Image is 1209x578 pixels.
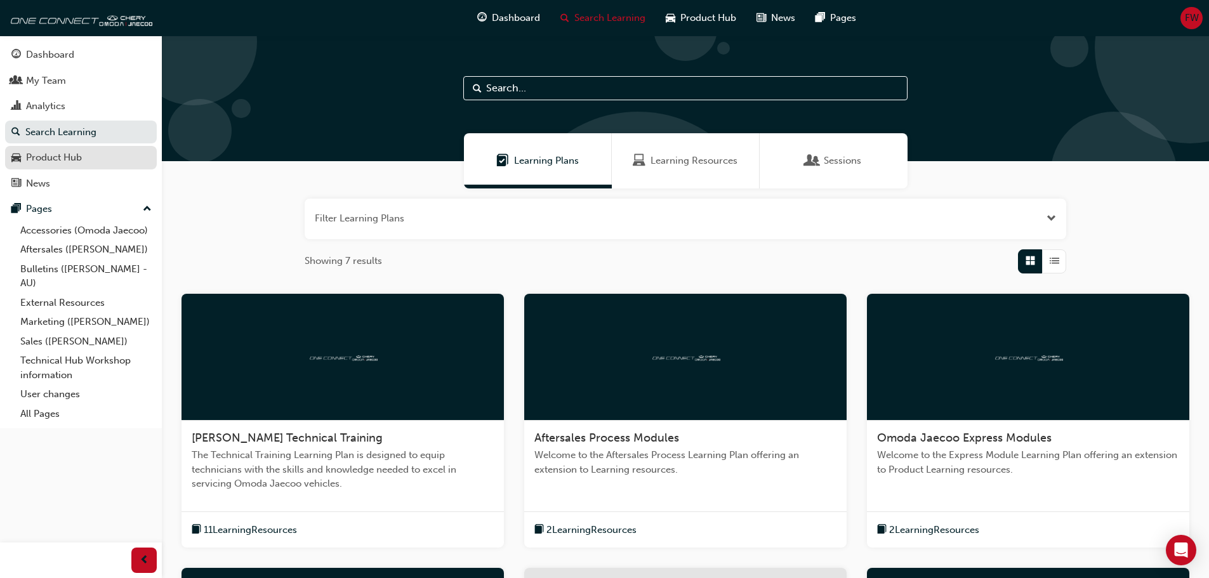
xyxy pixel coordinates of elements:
[6,5,152,30] img: oneconnect
[806,154,819,168] span: Sessions
[492,11,540,25] span: Dashboard
[550,5,656,31] a: search-iconSearch Learning
[15,240,157,259] a: Aftersales ([PERSON_NAME])
[771,11,795,25] span: News
[11,127,20,138] span: search-icon
[651,350,720,362] img: oneconnect
[612,133,760,188] a: Learning ResourcesLearning Resources
[204,523,297,537] span: 11 Learning Resources
[534,522,637,538] button: book-icon2LearningResources
[816,10,825,26] span: pages-icon
[11,101,21,112] span: chart-icon
[464,133,612,188] a: Learning PlansLearning Plans
[5,95,157,118] a: Analytics
[746,5,805,31] a: news-iconNews
[15,312,157,332] a: Marketing ([PERSON_NAME])
[1166,535,1196,565] div: Open Intercom Messenger
[524,294,847,548] a: oneconnectAftersales Process ModulesWelcome to the Aftersales Process Learning Plan offering an e...
[1026,254,1035,268] span: Grid
[477,10,487,26] span: guage-icon
[514,154,579,168] span: Learning Plans
[192,522,297,538] button: book-icon11LearningResources
[546,523,637,537] span: 2 Learning Resources
[26,202,52,216] div: Pages
[26,74,66,88] div: My Team
[1180,7,1203,29] button: FW
[473,81,482,96] span: Search
[11,49,21,61] span: guage-icon
[15,332,157,351] a: Sales ([PERSON_NAME])
[192,431,383,445] span: [PERSON_NAME] Technical Training
[680,11,736,25] span: Product Hub
[5,121,157,144] a: Search Learning
[656,5,746,31] a: car-iconProduct Hub
[308,350,378,362] img: oneconnect
[877,522,979,538] button: book-icon2LearningResources
[756,10,766,26] span: news-icon
[889,523,979,537] span: 2 Learning Resources
[534,431,679,445] span: Aftersales Process Modules
[15,351,157,384] a: Technical Hub Workshop information
[830,11,856,25] span: Pages
[26,150,82,165] div: Product Hub
[1050,254,1059,268] span: List
[760,133,908,188] a: SessionsSessions
[867,294,1189,548] a: oneconnectOmoda Jaecoo Express ModulesWelcome to the Express Module Learning Plan offering an ext...
[666,10,675,26] span: car-icon
[805,5,866,31] a: pages-iconPages
[5,197,157,221] button: Pages
[15,259,157,293] a: Bulletins ([PERSON_NAME] - AU)
[15,293,157,313] a: External Resources
[877,522,887,538] span: book-icon
[534,522,544,538] span: book-icon
[26,99,65,114] div: Analytics
[5,41,157,197] button: DashboardMy TeamAnalyticsSearch LearningProduct HubNews
[5,146,157,169] a: Product Hub
[140,553,149,568] span: prev-icon
[5,43,157,67] a: Dashboard
[26,48,74,62] div: Dashboard
[192,448,494,491] span: The Technical Training Learning Plan is designed to equip technicians with the skills and knowled...
[182,294,504,548] a: oneconnect[PERSON_NAME] Technical TrainingThe Technical Training Learning Plan is designed to equ...
[5,69,157,93] a: My Team
[463,76,908,100] input: Search...
[877,448,1179,476] span: Welcome to the Express Module Learning Plan offering an extension to Product Learning resources.
[305,254,382,268] span: Showing 7 results
[11,178,21,190] span: news-icon
[560,10,569,26] span: search-icon
[143,201,152,218] span: up-icon
[467,5,550,31] a: guage-iconDashboard
[651,154,737,168] span: Learning Resources
[11,152,21,164] span: car-icon
[1185,11,1199,25] span: FW
[11,76,21,87] span: people-icon
[534,448,836,476] span: Welcome to the Aftersales Process Learning Plan offering an extension to Learning resources.
[1047,211,1056,226] button: Open the filter
[26,176,50,191] div: News
[633,154,645,168] span: Learning Resources
[496,154,509,168] span: Learning Plans
[15,384,157,404] a: User changes
[15,404,157,424] a: All Pages
[824,154,861,168] span: Sessions
[993,350,1063,362] img: oneconnect
[574,11,645,25] span: Search Learning
[15,221,157,240] a: Accessories (Omoda Jaecoo)
[877,431,1052,445] span: Omoda Jaecoo Express Modules
[11,204,21,215] span: pages-icon
[5,172,157,195] a: News
[192,522,201,538] span: book-icon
